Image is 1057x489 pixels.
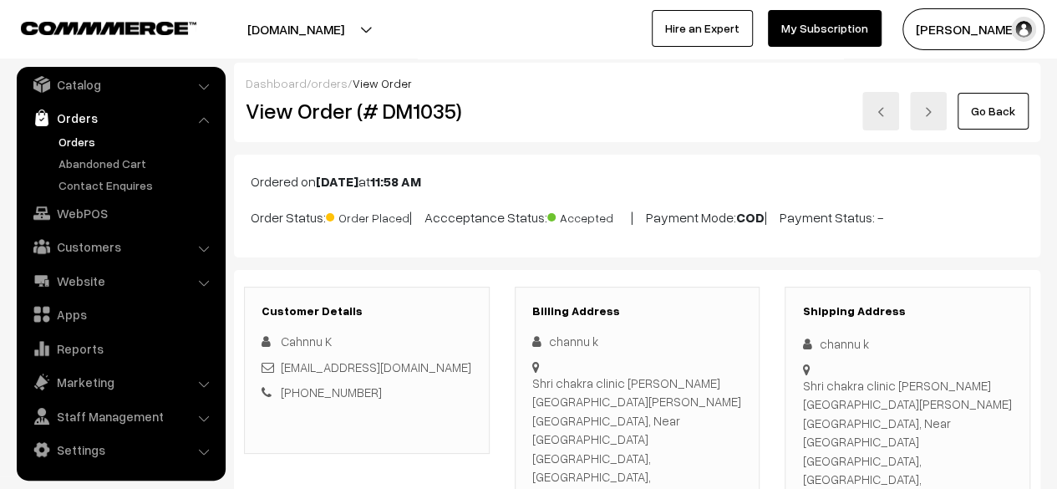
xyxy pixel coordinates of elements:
a: orders [311,76,348,90]
a: Website [21,266,220,296]
span: Cahnnu K [281,334,332,349]
a: Orders [21,103,220,133]
h3: Shipping Address [802,304,1013,318]
div: channu k [802,334,1013,354]
h3: Billing Address [532,304,743,318]
img: right-arrow.png [923,107,933,117]
a: Contact Enquires [54,176,220,194]
div: / / [246,74,1029,92]
a: Reports [21,334,220,364]
img: left-arrow.png [876,107,886,117]
a: COMMMERCE [21,17,167,37]
a: Hire an Expert [652,10,753,47]
a: Customers [21,232,220,262]
a: [EMAIL_ADDRESS][DOMAIN_NAME] [281,359,471,374]
p: Order Status: | Accceptance Status: | Payment Mode: | Payment Status: - [251,205,1024,227]
p: Ordered on at [251,171,1024,191]
a: Orders [54,133,220,150]
div: channu k [532,332,743,351]
a: Settings [21,435,220,465]
span: Accepted [547,205,631,227]
b: COD [736,209,765,226]
img: user [1011,17,1036,42]
a: Marketing [21,367,220,397]
h2: View Order (# DM1035) [246,98,490,124]
a: [PHONE_NUMBER] [281,385,382,400]
a: Staff Management [21,401,220,431]
a: Catalog [21,69,220,99]
span: Order Placed [326,205,409,227]
a: Abandoned Cart [54,155,220,172]
h3: Customer Details [262,304,472,318]
a: My Subscription [768,10,882,47]
button: [PERSON_NAME] [902,8,1044,50]
b: [DATE] [316,173,358,190]
a: WebPOS [21,198,220,228]
b: 11:58 AM [370,173,421,190]
img: COMMMERCE [21,22,196,34]
button: [DOMAIN_NAME] [189,8,403,50]
a: Apps [21,299,220,329]
span: View Order [353,76,412,90]
a: Go Back [958,93,1029,130]
a: Dashboard [246,76,307,90]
